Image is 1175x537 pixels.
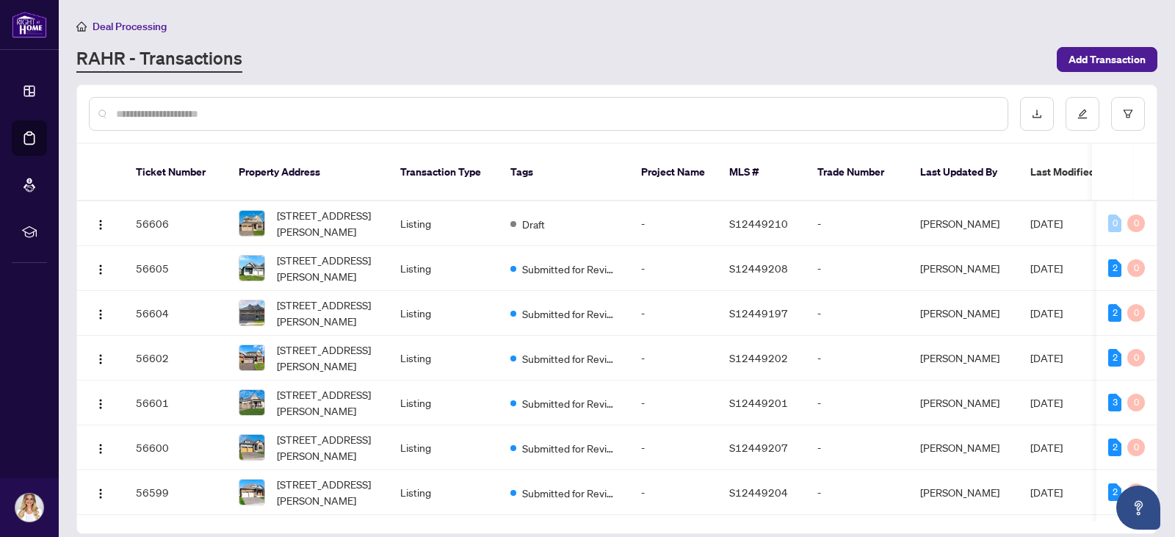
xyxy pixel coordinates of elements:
button: Logo [89,212,112,235]
span: Draft [522,216,545,232]
div: 0 [1127,483,1145,501]
td: 56600 [124,425,227,470]
span: S12449204 [729,486,788,499]
button: filter [1111,97,1145,131]
div: 0 [1127,215,1145,232]
img: Logo [95,309,106,320]
td: - [806,291,908,336]
th: Property Address [227,144,388,201]
button: Logo [89,256,112,280]
img: Logo [95,443,106,455]
span: [STREET_ADDRESS][PERSON_NAME] [277,207,377,239]
span: Submitted for Review [522,395,618,411]
td: 56602 [124,336,227,381]
button: Logo [89,301,112,325]
td: [PERSON_NAME] [908,291,1019,336]
span: [DATE] [1030,262,1063,275]
span: Submitted for Review [522,485,618,501]
div: 0 [1127,259,1145,277]
td: Listing [388,381,499,425]
th: Ticket Number [124,144,227,201]
td: [PERSON_NAME] [908,201,1019,246]
span: edit [1077,109,1088,119]
span: Submitted for Review [522,261,618,277]
img: thumbnail-img [239,300,264,325]
span: Submitted for Review [522,440,618,456]
span: S12449197 [729,306,788,320]
td: - [629,246,717,291]
td: - [806,425,908,470]
th: Last Updated By [908,144,1019,201]
span: S12449201 [729,396,788,409]
img: Logo [95,219,106,231]
span: Add Transaction [1069,48,1146,71]
span: [STREET_ADDRESS][PERSON_NAME] [277,431,377,464]
img: thumbnail-img [239,390,264,415]
span: Deal Processing [93,20,167,33]
td: 56606 [124,201,227,246]
span: [DATE] [1030,441,1063,454]
td: [PERSON_NAME] [908,381,1019,425]
td: - [629,336,717,381]
div: 0 [1127,394,1145,411]
span: S12449208 [729,262,788,275]
div: 0 [1127,304,1145,322]
div: 2 [1108,483,1121,501]
span: Last Modified Date [1030,164,1120,180]
span: [DATE] [1030,306,1063,320]
span: [STREET_ADDRESS][PERSON_NAME] [277,476,377,508]
button: Logo [89,480,112,504]
td: Listing [388,425,499,470]
a: RAHR - Transactions [76,46,242,73]
td: 56605 [124,246,227,291]
td: [PERSON_NAME] [908,425,1019,470]
img: thumbnail-img [239,211,264,236]
span: home [76,21,87,32]
img: thumbnail-img [239,435,264,460]
td: - [806,470,908,515]
td: [PERSON_NAME] [908,470,1019,515]
img: Logo [95,353,106,365]
button: Logo [89,346,112,370]
th: Project Name [629,144,717,201]
th: Last Modified Date [1019,144,1151,201]
img: logo [12,11,47,38]
span: [DATE] [1030,217,1063,230]
span: S12449202 [729,351,788,364]
img: thumbnail-img [239,480,264,505]
span: [STREET_ADDRESS][PERSON_NAME] [277,342,377,374]
img: Logo [95,398,106,410]
td: - [629,291,717,336]
img: thumbnail-img [239,345,264,370]
span: Submitted for Review [522,350,618,367]
td: Listing [388,201,499,246]
div: 0 [1127,439,1145,456]
td: - [806,201,908,246]
td: - [806,336,908,381]
td: - [806,246,908,291]
span: [STREET_ADDRESS][PERSON_NAME] [277,252,377,284]
img: Logo [95,264,106,275]
th: Trade Number [806,144,908,201]
span: S12449207 [729,441,788,454]
span: [DATE] [1030,351,1063,364]
button: Logo [89,436,112,459]
div: 3 [1108,394,1121,411]
td: 56601 [124,381,227,425]
th: MLS # [717,144,806,201]
td: - [629,425,717,470]
img: Logo [95,488,106,500]
button: edit [1066,97,1099,131]
button: Open asap [1116,486,1160,530]
td: - [806,381,908,425]
span: Submitted for Review [522,306,618,322]
span: [STREET_ADDRESS][PERSON_NAME] [277,386,377,419]
td: Listing [388,291,499,336]
div: 2 [1108,439,1121,456]
span: download [1032,109,1042,119]
span: filter [1123,109,1133,119]
button: Logo [89,391,112,414]
button: download [1020,97,1054,131]
th: Tags [499,144,629,201]
td: - [629,381,717,425]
